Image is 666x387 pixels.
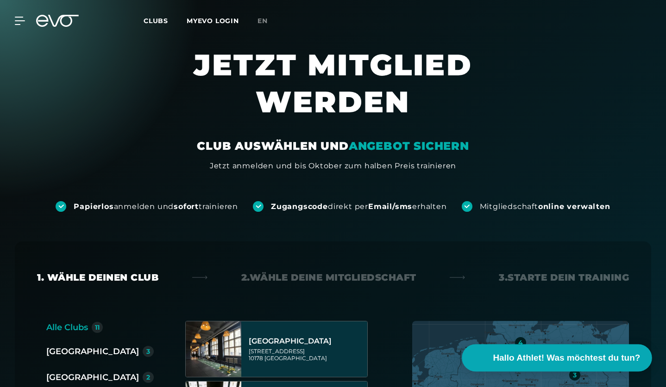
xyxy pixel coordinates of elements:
h1: JETZT MITGLIED WERDEN [120,46,546,139]
div: CLUB AUSWÄHLEN UND [197,139,469,154]
div: 3 [146,348,150,355]
div: 3 [573,372,577,378]
strong: Email/sms [368,202,412,211]
strong: Zugangscode [271,202,328,211]
span: Hallo Athlet! Was möchtest du tun? [493,351,641,364]
div: 1. Wähle deinen Club [37,271,158,284]
strong: Papierlos [74,202,113,211]
button: Hallo Athlet! Was möchtest du tun? [462,344,652,372]
div: 2 [146,374,150,381]
div: Jetzt anmelden und bis Oktober zum halben Preis trainieren [210,160,456,172]
div: [GEOGRAPHIC_DATA] [46,371,139,384]
div: 11 [95,324,100,331]
div: 2. Wähle deine Mitgliedschaft [241,271,416,284]
a: en [258,16,279,26]
div: anmelden und trainieren [74,202,238,212]
strong: sofort [174,202,199,211]
div: Alle Clubs [46,321,88,334]
img: Berlin Alexanderplatz [186,321,241,377]
div: Mitgliedschaft [480,202,610,212]
span: Clubs [144,17,168,25]
div: [GEOGRAPHIC_DATA] [46,345,139,358]
div: 3. Starte dein Training [499,271,629,284]
a: Clubs [144,16,187,25]
div: [STREET_ADDRESS] 10178 [GEOGRAPHIC_DATA] [249,348,364,362]
div: direkt per erhalten [271,202,446,212]
a: MYEVO LOGIN [187,17,239,25]
span: en [258,17,268,25]
strong: online verwalten [538,202,610,211]
em: ANGEBOT SICHERN [349,139,469,153]
div: 4 [518,339,523,346]
div: [GEOGRAPHIC_DATA] [249,337,364,346]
